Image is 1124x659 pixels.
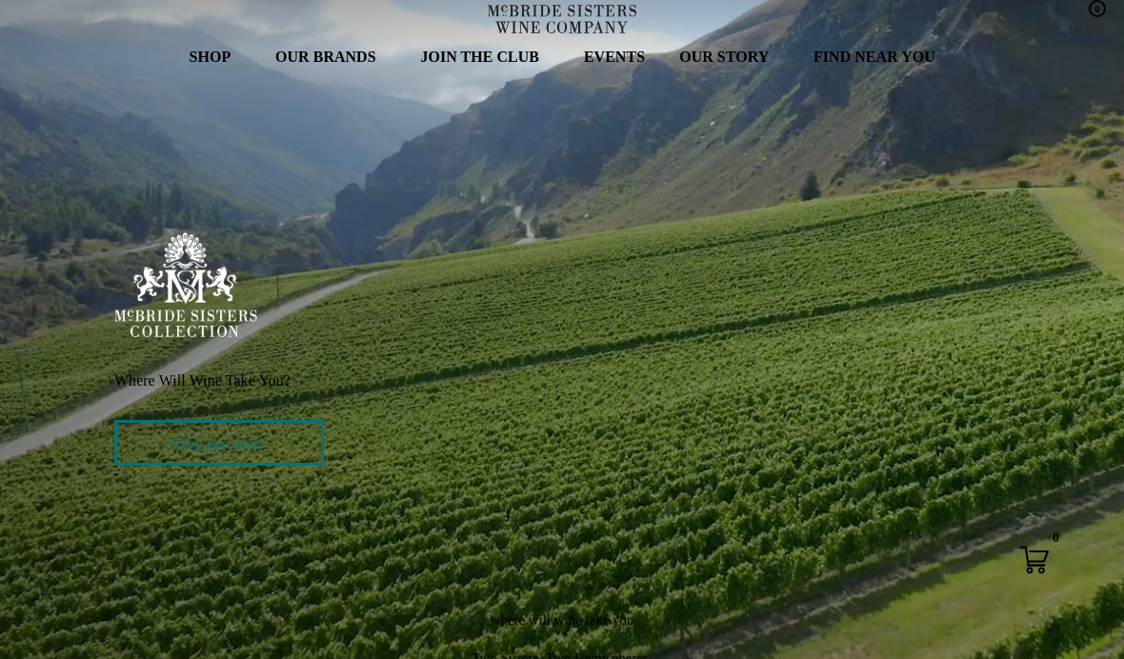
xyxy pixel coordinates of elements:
[263,38,399,76] a: OUR BRANDS
[114,420,324,466] a: Shop our wines
[189,46,231,69] span: SHOP
[52,612,1072,628] h6: where will wine take you
[190,372,222,389] span: Wine
[159,372,186,389] span: Will
[408,38,561,76] a: JOIN THE CLUB
[679,46,769,69] span: OUR STORY
[1044,527,1068,550] div: 0
[259,372,291,389] span: You?
[138,428,300,460] span: Shop our wines
[226,372,255,389] span: Take
[275,46,376,69] span: OUR BRANDS
[667,38,792,76] a: OUR STORY
[813,46,935,69] span: FIND NEAR YOU
[114,372,155,389] span: Where
[584,46,645,69] span: EVENTS
[801,38,948,76] a: FIND NEAR YOU
[176,38,253,76] a: SHOP
[420,46,539,69] span: JOIN THE CLUB
[26,10,94,29] button: Mobile Menu Trigger
[572,38,657,76] a: EVENTS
